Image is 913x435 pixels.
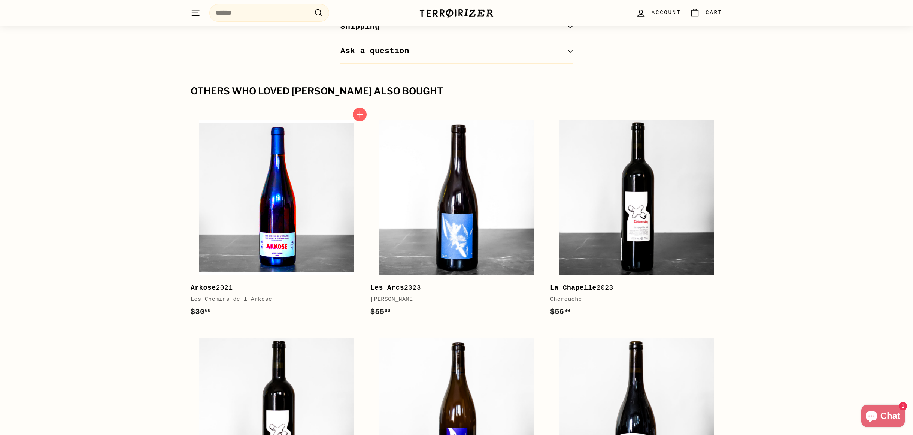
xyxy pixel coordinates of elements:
[550,308,570,316] span: $56
[550,284,597,291] b: La Chapelle
[385,308,390,314] sup: 00
[191,111,363,326] a: Arkose2021Les Chemins de l'Arkose
[631,2,685,24] a: Account
[205,308,210,314] sup: 00
[191,284,216,291] b: Arkose
[370,111,543,326] a: Les Arcs2023[PERSON_NAME]
[652,9,681,17] span: Account
[370,308,391,316] span: $55
[859,405,907,429] inbox-online-store-chat: Shopify online store chat
[370,295,535,304] div: [PERSON_NAME]
[706,9,722,17] span: Cart
[340,39,573,64] button: Ask a question
[370,283,535,293] div: 2023
[550,283,715,293] div: 2023
[191,295,355,304] div: Les Chemins de l'Arkose
[685,2,727,24] a: Cart
[191,308,211,316] span: $30
[340,15,573,39] button: Shipping
[370,284,404,291] b: Les Arcs
[564,308,570,314] sup: 00
[191,283,355,293] div: 2021
[550,295,715,304] div: Chèrouche
[191,86,722,97] div: Others who loved [PERSON_NAME] also bought
[550,111,722,326] a: La Chapelle2023Chèrouche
